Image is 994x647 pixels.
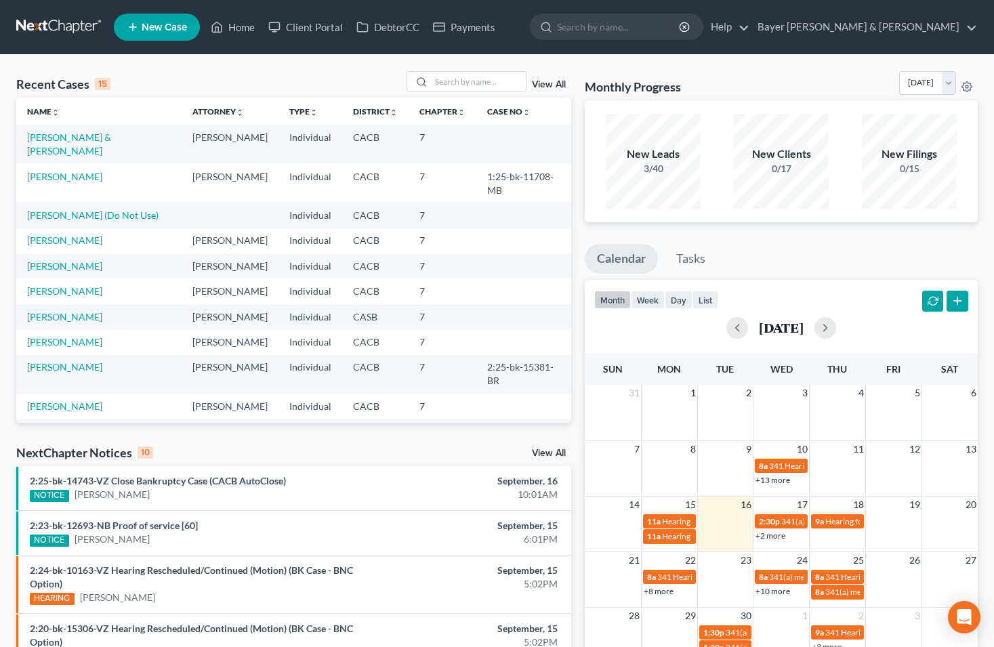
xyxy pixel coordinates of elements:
[192,106,244,117] a: Attorneyunfold_more
[689,385,697,401] span: 1
[278,329,342,354] td: Individual
[80,591,155,604] a: [PERSON_NAME]
[908,441,921,457] span: 12
[857,608,865,624] span: 2
[964,441,978,457] span: 13
[886,363,900,375] span: Fri
[755,530,785,541] a: +2 more
[342,278,409,304] td: CACB
[825,587,956,597] span: 341(a) meeting for [PERSON_NAME]
[795,497,809,513] span: 17
[342,253,409,278] td: CACB
[664,244,718,274] a: Tasks
[734,162,829,175] div: 0/17
[684,497,697,513] span: 15
[769,461,890,471] span: 341 Hearing for [PERSON_NAME]
[684,608,697,624] span: 29
[627,497,641,513] span: 14
[606,146,701,162] div: New Leads
[759,461,768,471] span: 8a
[182,253,278,278] td: [PERSON_NAME]
[391,474,558,488] div: September, 16
[662,516,768,526] span: Hearing for [PERSON_NAME]
[262,15,350,39] a: Client Portal
[662,531,768,541] span: Hearing for [PERSON_NAME]
[409,329,476,354] td: 7
[27,209,159,221] a: [PERSON_NAME] (Do Not Use)
[633,441,641,457] span: 7
[862,162,957,175] div: 0/15
[391,622,558,635] div: September, 15
[278,203,342,228] td: Individual
[644,586,674,596] a: +8 more
[278,394,342,419] td: Individual
[16,444,153,461] div: NextChapter Notices
[815,572,824,582] span: 8a
[585,244,658,274] a: Calendar
[350,15,426,39] a: DebtorCC
[182,304,278,329] td: [PERSON_NAME]
[391,577,558,591] div: 5:02PM
[647,531,661,541] span: 11a
[825,572,947,582] span: 341 Hearing for [PERSON_NAME]
[342,125,409,163] td: CACB
[409,228,476,253] td: 7
[27,131,111,156] a: [PERSON_NAME] & [PERSON_NAME]
[278,125,342,163] td: Individual
[815,516,824,526] span: 9a
[913,608,921,624] span: 3
[657,363,681,375] span: Mon
[391,519,558,533] div: September, 15
[522,108,531,117] i: unfold_more
[182,355,278,394] td: [PERSON_NAME]
[665,291,692,309] button: day
[532,80,566,89] a: View All
[964,552,978,568] span: 27
[426,15,502,39] a: Payments
[278,355,342,394] td: Individual
[745,441,753,457] span: 9
[27,234,102,246] a: [PERSON_NAME]
[182,164,278,203] td: [PERSON_NAME]
[342,203,409,228] td: CACB
[353,106,398,117] a: Districtunfold_more
[815,627,824,638] span: 9a
[703,627,724,638] span: 1:30p
[770,363,793,375] span: Wed
[781,516,848,526] span: 341(a) Meeting for
[30,520,198,531] a: 2:23-bk-12693-NB Proof of service [60]
[27,361,102,373] a: [PERSON_NAME]
[27,171,102,182] a: [PERSON_NAME]
[631,291,665,309] button: week
[51,108,60,117] i: unfold_more
[409,253,476,278] td: 7
[726,627,856,638] span: 341(a) meeting for [PERSON_NAME]
[739,497,753,513] span: 16
[487,106,531,117] a: Case Nounfold_more
[182,278,278,304] td: [PERSON_NAME]
[647,572,656,582] span: 8a
[182,125,278,163] td: [PERSON_NAME]
[689,441,697,457] span: 8
[95,78,110,90] div: 15
[278,304,342,329] td: Individual
[795,441,809,457] span: 10
[603,363,623,375] span: Sun
[391,533,558,546] div: 6:01PM
[342,164,409,203] td: CACB
[27,336,102,348] a: [PERSON_NAME]
[409,355,476,394] td: 7
[75,488,150,501] a: [PERSON_NAME]
[759,320,804,335] h2: [DATE]
[755,475,790,485] a: +13 more
[391,488,558,501] div: 10:01AM
[801,608,809,624] span: 1
[532,448,566,458] a: View All
[75,533,150,546] a: [PERSON_NAME]
[948,601,980,633] div: Open Intercom Messenger
[431,72,526,91] input: Search by name...
[627,552,641,568] span: 21
[647,516,661,526] span: 11a
[862,146,957,162] div: New Filings
[278,253,342,278] td: Individual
